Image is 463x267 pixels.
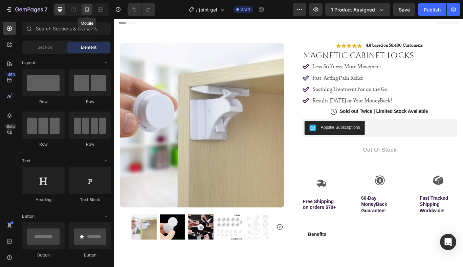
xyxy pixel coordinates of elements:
[219,144,399,166] button: Out of stock
[81,44,96,50] span: Element
[399,7,410,13] span: Save
[418,3,446,16] button: Publish
[69,99,111,105] div: Row
[440,234,456,250] div: Open Intercom Messenger
[196,6,198,13] span: /
[22,99,65,105] div: Row
[356,208,399,228] p: Fast Tracked Shipping Worldwide!
[424,6,441,13] div: Publish
[101,57,111,68] span: Toggle open
[22,60,35,66] span: Layout
[69,197,111,203] div: Text Block
[22,22,111,35] input: Search Sections & Elements
[219,38,399,51] h1: Magnetic Cabinet Locks
[231,80,324,88] p: Soothing Treatment For on the Go
[231,67,324,75] p: Fast-Acting Pain Relief
[231,93,324,101] p: Results [DATE] or Your MoneyBack!
[69,141,111,147] div: Row
[231,53,324,62] p: Less Stiffness, More Movement
[6,72,16,77] div: 450
[101,211,111,222] span: Toggle open
[199,6,217,13] span: joint gel
[220,211,263,225] p: Free Shipping on orders $70+
[101,155,111,166] span: Toggle open
[69,252,111,258] div: Button
[293,29,359,35] strong: 4.8 based on 56,400 Customers
[240,6,250,13] span: Draft
[5,124,16,129] div: Beta
[227,125,235,133] img: AppstleSubscriptions.png
[114,17,463,246] iframe: Design area
[38,44,52,50] span: Section
[22,252,65,258] div: Button
[263,106,366,113] p: Sold out Twice | Limited Stock Available
[3,3,50,16] button: 7
[22,197,65,203] div: Heading
[288,208,331,228] p: 60-Day MoneyBack Guarantee!
[226,249,247,257] p: Benefits
[289,150,329,159] div: Out of stock
[393,3,415,16] button: Save
[189,240,197,248] button: Carousel Next Arrow
[128,3,155,16] div: Undo/Redo
[331,6,375,13] span: 1 product assigned
[22,158,30,164] span: Text
[241,125,286,132] div: Appstle Subscriptions
[22,141,65,147] div: Row
[22,213,35,219] span: Button
[222,121,292,137] button: Appstle Subscriptions
[44,5,47,14] p: 7
[325,3,390,16] button: 1 product assigned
